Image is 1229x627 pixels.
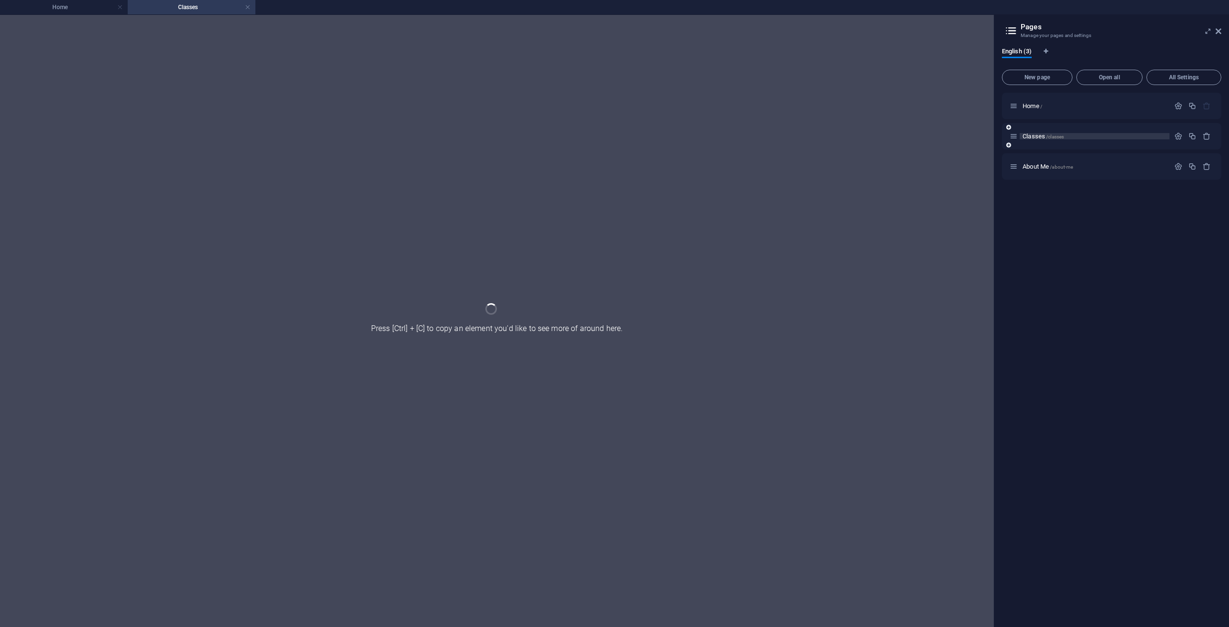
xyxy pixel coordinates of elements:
[1021,23,1221,31] h2: Pages
[1050,164,1073,170] span: /about-me
[1174,162,1182,171] div: Settings
[1146,70,1221,85] button: All Settings
[1076,70,1143,85] button: Open all
[1174,102,1182,110] div: Settings
[1174,132,1182,140] div: Settings
[1020,133,1169,139] div: Classes/classes
[1002,46,1032,59] span: English (3)
[1023,102,1042,110] span: Click to open page
[1006,74,1068,80] span: New page
[1188,132,1196,140] div: Duplicate
[1023,133,1064,140] span: Click to open page
[1023,163,1073,170] span: Click to open page
[1203,102,1211,110] div: The startpage cannot be deleted
[1203,162,1211,171] div: Remove
[128,2,255,12] h4: Classes
[1188,102,1196,110] div: Duplicate
[1020,103,1169,109] div: Home/
[1046,134,1064,139] span: /classes
[1002,70,1072,85] button: New page
[1151,74,1217,80] span: All Settings
[1081,74,1138,80] span: Open all
[1002,48,1221,66] div: Language Tabs
[1040,104,1042,109] span: /
[1021,31,1202,40] h3: Manage your pages and settings
[1203,132,1211,140] div: Remove
[1020,163,1169,170] div: About Me/about-me
[1188,162,1196,171] div: Duplicate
